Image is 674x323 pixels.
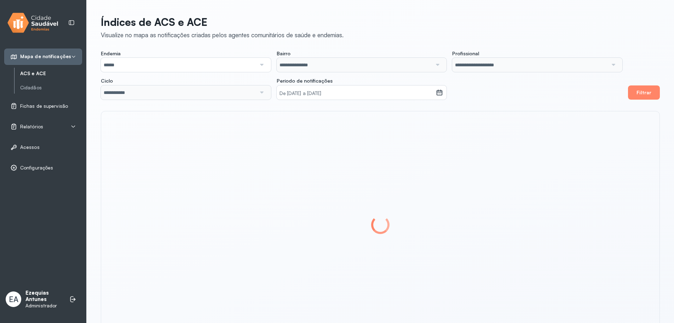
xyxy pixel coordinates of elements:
[10,164,76,171] a: Configurações
[20,71,82,77] a: ACS e ACE
[10,144,76,151] a: Acessos
[10,102,76,110] a: Fichas de supervisão
[101,31,344,39] div: Visualize no mapa as notificações criadas pelos agentes comunitários de saúde e endemias.
[20,144,40,150] span: Acessos
[101,50,121,57] span: Endemia
[25,290,62,303] p: Ezequias Antunes
[20,165,53,171] span: Configurações
[9,295,18,304] span: EA
[20,83,82,92] a: Cidadãos
[20,85,82,91] a: Cidadãos
[20,69,82,78] a: ACS e ACE
[20,124,43,130] span: Relatórios
[20,54,71,60] span: Mapa de notificações
[25,303,62,309] p: Administrador
[452,50,479,57] span: Profissional
[101,16,344,28] p: Índices de ACS e ACE
[277,78,333,84] span: Período de notificações
[280,90,433,97] small: De [DATE] a [DATE]
[101,78,113,84] span: Ciclo
[20,103,68,109] span: Fichas de supervisão
[7,11,58,34] img: logo.svg
[277,50,290,57] span: Bairro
